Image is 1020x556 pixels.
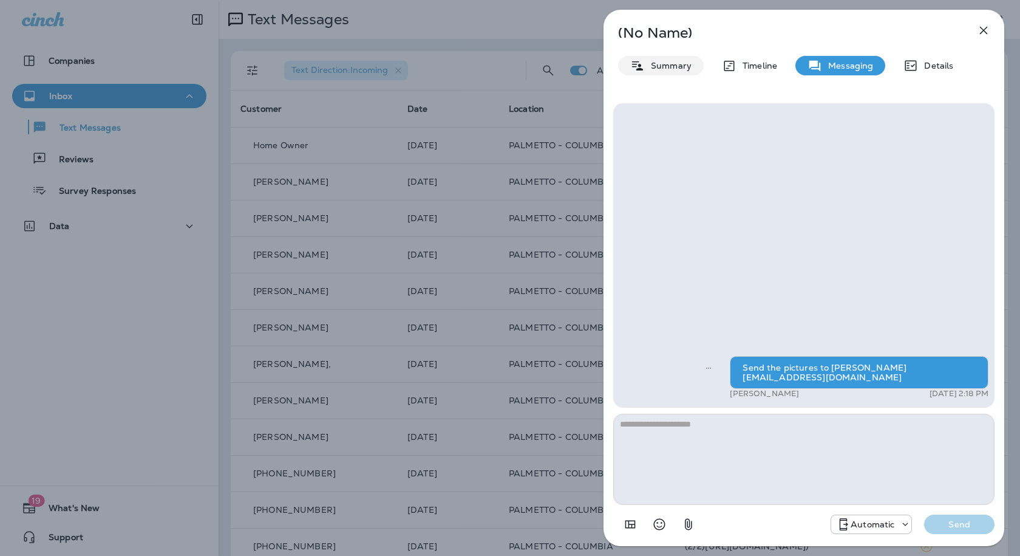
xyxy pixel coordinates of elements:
[705,362,712,372] span: Sent
[730,356,988,389] div: Send the pictures to [PERSON_NAME][EMAIL_ADDRESS][DOMAIN_NAME]
[918,61,953,70] p: Details
[618,28,950,38] p: (No Name)
[730,389,799,399] p: [PERSON_NAME]
[822,61,873,70] p: Messaging
[647,512,671,537] button: Select an emoji
[618,512,642,537] button: Add in a premade template
[851,520,894,529] p: Automatic
[930,389,988,399] p: [DATE] 2:18 PM
[736,61,777,70] p: Timeline
[645,61,692,70] p: Summary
